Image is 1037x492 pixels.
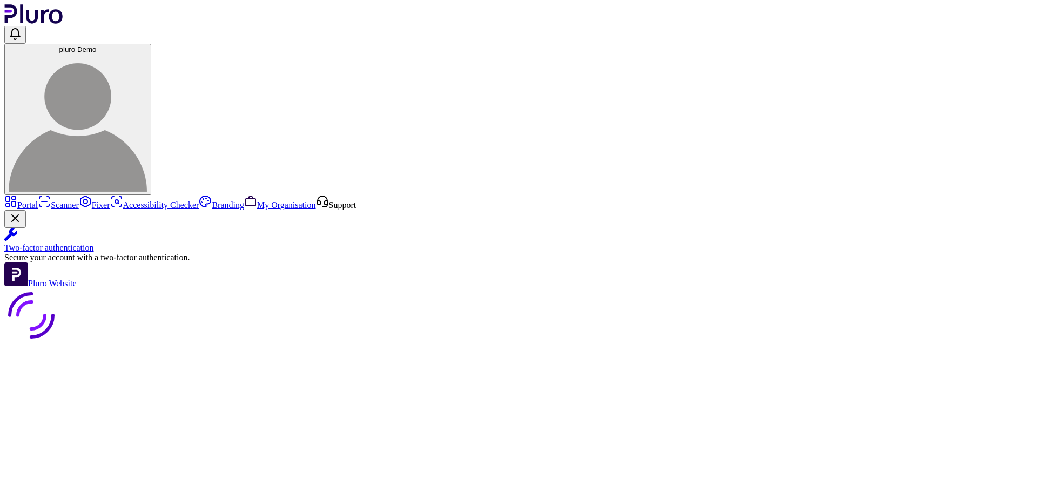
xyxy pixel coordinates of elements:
[79,200,110,210] a: Fixer
[4,279,77,288] a: Open Pluro Website
[4,195,1033,288] aside: Sidebar menu
[4,44,151,195] button: pluro Demopluro Demo
[4,228,1033,253] a: Two-factor authentication
[9,53,147,192] img: pluro Demo
[4,26,26,44] button: Open notifications, you have undefined new notifications
[4,243,1033,253] div: Two-factor authentication
[199,200,244,210] a: Branding
[4,200,38,210] a: Portal
[316,200,356,210] a: Open Support screen
[244,200,316,210] a: My Organisation
[4,253,1033,262] div: Secure your account with a two-factor authentication.
[59,45,97,53] span: pluro Demo
[4,16,63,25] a: Logo
[38,200,79,210] a: Scanner
[4,210,26,228] button: Close Two-factor authentication notification
[110,200,199,210] a: Accessibility Checker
